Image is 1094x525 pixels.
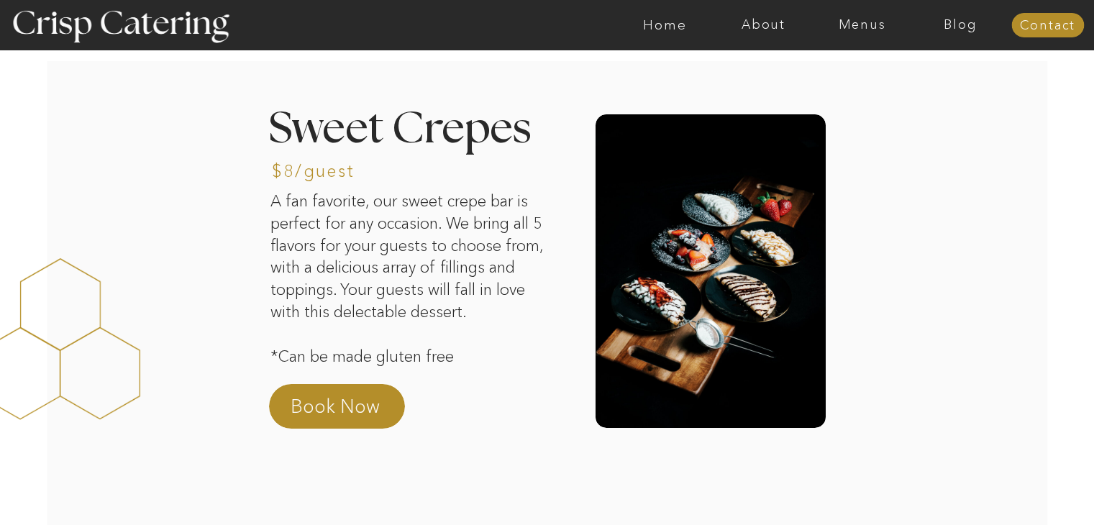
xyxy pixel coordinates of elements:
[272,163,391,183] h3: $8/guest
[270,191,553,374] p: A fan favorite, our sweet crepe bar is perfect for any occasion. We bring all 5 flavors for your ...
[269,108,545,195] h2: Sweet Crepes
[1011,19,1084,33] a: Contact
[950,453,1094,525] iframe: podium webchat widget bubble
[813,18,911,32] a: Menus
[291,393,417,428] a: Book Now
[911,18,1010,32] a: Blog
[714,18,813,32] a: About
[849,298,1094,471] iframe: podium webchat widget prompt
[616,18,714,32] a: Home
